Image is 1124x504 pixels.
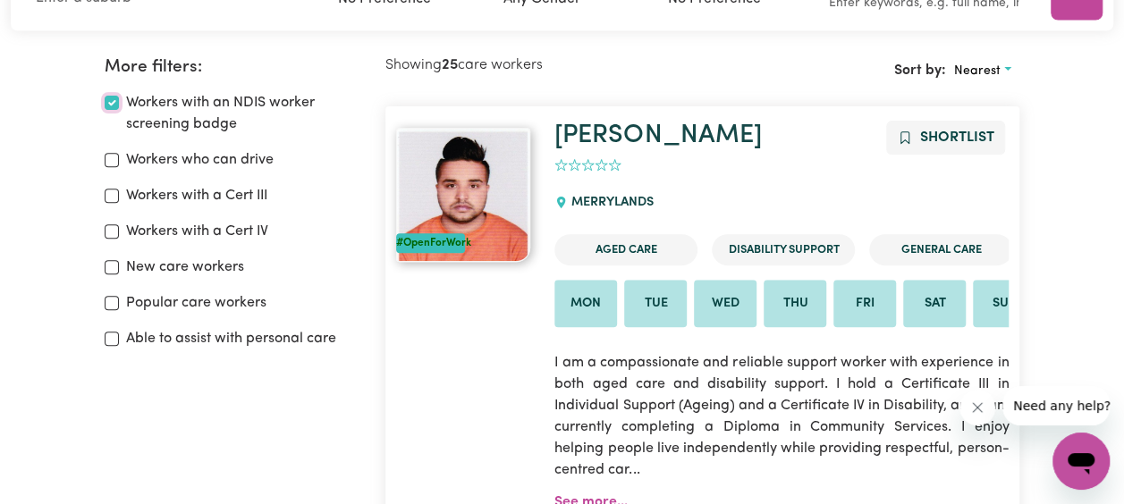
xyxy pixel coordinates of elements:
[973,280,1035,328] li: Available on Sun
[554,341,1009,491] p: I am a compassionate and reliable support worker with experience in both aged care and disability...
[954,64,1001,78] span: Nearest
[11,13,108,27] span: Need any help?
[919,130,993,145] span: Shortlist
[1002,386,1110,425] iframe: Message from company
[833,280,896,328] li: Available on Fri
[894,63,946,78] span: Sort by:
[396,128,533,262] a: Bibek#OpenForWork
[396,128,530,262] img: View Bibek's profile
[886,121,1005,155] button: Add to shortlist
[126,292,266,314] label: Popular care workers
[442,58,458,72] b: 25
[554,280,617,328] li: Available on Mon
[126,328,336,349] label: Able to assist with personal care
[554,179,663,227] div: MERRYLANDS
[126,185,267,206] label: Workers with a Cert III
[385,57,703,74] h2: Showing care workers
[105,57,364,78] h2: More filters:
[554,155,621,176] div: add rating by typing an integer from 0 to 5 or pressing arrow keys
[126,92,364,135] label: Workers with an NDIS worker screening badge
[624,280,687,328] li: Available on Tue
[869,234,1012,265] li: General Care
[554,234,697,265] li: Aged Care
[903,280,966,328] li: Available on Sat
[126,256,244,278] label: New care workers
[126,221,268,242] label: Workers with a Cert IV
[694,280,756,328] li: Available on Wed
[554,122,761,148] a: [PERSON_NAME]
[764,280,826,328] li: Available on Thu
[1052,433,1110,490] iframe: Button to launch messaging window
[712,234,855,265] li: Disability Support
[126,149,274,171] label: Workers who can drive
[396,233,465,253] div: #OpenForWork
[946,57,1019,85] button: Sort search results
[959,390,995,425] iframe: Close message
